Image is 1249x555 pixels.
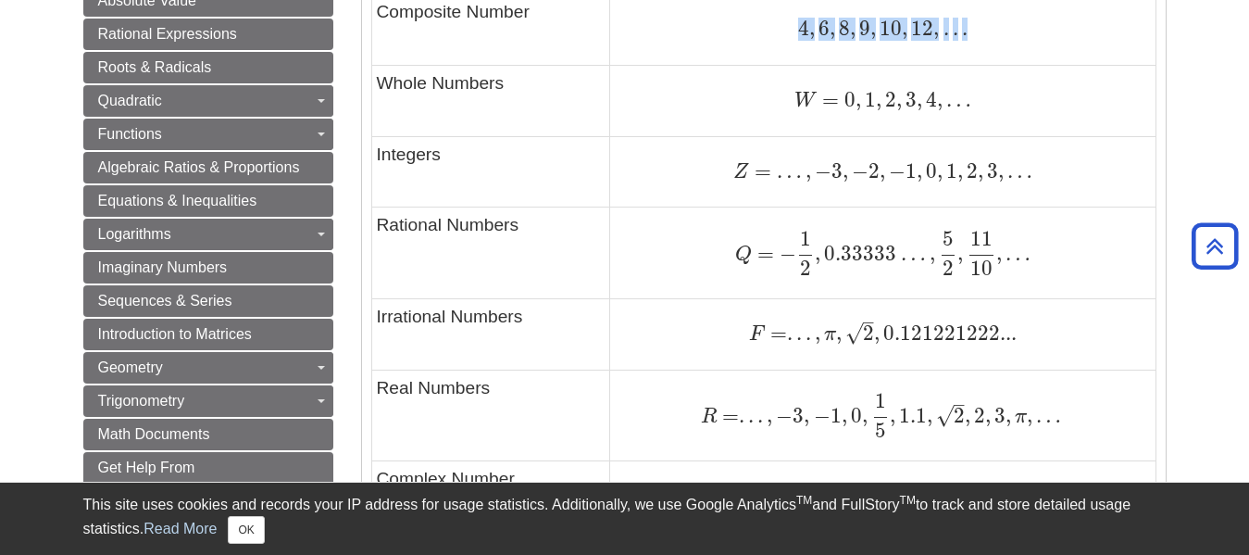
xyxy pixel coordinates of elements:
[83,494,1167,544] div: This site uses cookies and records your IP address for usage statistics. Additionally, we use Goo...
[820,324,836,345] span: π
[371,461,610,533] td: Complex Number
[771,158,802,183] span: …
[749,324,765,345] span: F
[937,87,943,112] span: ,
[802,158,811,183] span: ,
[754,403,763,428] span: .
[875,388,886,413] span: 1
[144,521,217,536] a: Read More
[774,241,796,266] span: −
[98,460,220,498] span: Get Help From [PERSON_NAME]
[902,87,917,112] span: 3
[875,418,886,443] span: 5
[1027,403,1032,428] span: ,
[802,321,811,346] span: .
[1185,233,1244,259] a: Back to Top
[902,16,907,41] span: ,
[991,403,1005,428] span: 3
[900,494,916,507] sup: TM
[83,19,333,50] a: Rational Expressions
[772,403,793,428] span: −
[896,241,925,266] span: …
[907,16,933,41] span: 12
[83,119,333,150] a: Functions
[811,158,831,183] span: −
[98,226,171,242] span: Logarithms
[98,193,257,208] span: Equations & Inequalities
[820,241,896,266] span: 0.33333
[906,158,917,183] span: 1
[996,241,1002,266] span: ,
[856,16,870,41] span: 9
[83,85,333,117] a: Quadratic
[876,87,881,112] span: ,
[817,87,839,112] span: =
[880,158,885,183] span: ,
[815,241,820,266] span: ,
[970,256,993,281] span: 10
[965,403,970,428] span: ,
[1005,403,1011,428] span: ,
[83,252,333,284] a: Imaginary Numbers
[809,403,830,428] span: −
[943,226,954,251] span: 5
[800,256,811,281] span: 2
[985,403,991,428] span: ,
[926,241,935,266] span: ,
[800,226,811,251] span: 1
[793,321,802,346] span: .
[836,321,842,346] span: ,
[970,403,985,428] span: 2
[98,26,237,42] span: Rational Expressions
[809,16,815,41] span: ,
[765,321,787,346] span: =
[98,59,212,75] span: Roots & Radicals
[815,16,830,41] span: 6
[793,403,804,428] span: 3
[831,158,843,183] span: 3
[954,392,965,417] span: –
[811,321,820,346] span: ,
[798,16,809,41] span: 4
[868,158,880,183] span: 2
[943,256,954,281] span: 2
[922,87,937,112] span: 4
[957,241,963,266] span: ,
[917,158,922,183] span: ,
[98,159,300,175] span: Algebraic Ratios & Proportions
[739,403,744,428] span: .
[796,494,812,507] sup: TM
[939,16,948,41] span: .
[876,16,902,41] span: 10
[83,385,333,417] a: Trigonometry
[371,208,610,298] td: Rational Numbers
[922,158,937,183] span: 0
[933,16,939,41] span: ,
[957,158,963,183] span: ,
[717,403,739,428] span: =
[896,87,902,112] span: ,
[863,321,874,346] span: 2
[954,403,965,428] span: 2
[943,158,957,183] span: 1
[83,185,333,217] a: Equations & Inequalities
[847,403,862,428] span: 0
[983,158,998,183] span: 3
[98,326,252,342] span: Introduction to Matrices
[885,158,906,183] span: −
[870,16,876,41] span: ,
[917,87,922,112] span: ,
[937,158,943,183] span: ,
[890,403,895,428] span: ,
[794,91,817,111] span: W
[1002,241,1030,266] span: …
[949,16,958,41] span: .
[1004,158,1032,183] span: …
[763,403,772,428] span: ,
[701,407,717,427] span: R
[371,298,610,370] td: Irrational Numbers
[842,403,847,428] span: ,
[83,285,333,317] a: Sequences & Series
[830,16,835,41] span: ,
[752,241,774,266] span: =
